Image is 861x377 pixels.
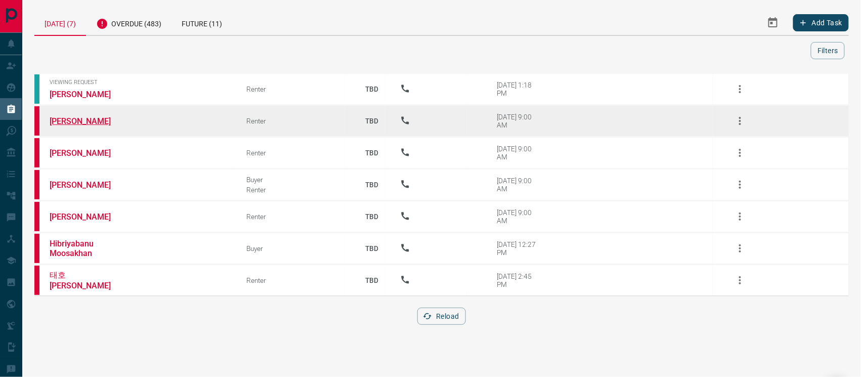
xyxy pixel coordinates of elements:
div: [DATE] 9:00 AM [497,177,540,193]
div: Renter [246,276,345,284]
div: property.ca [34,138,39,167]
div: condos.ca [34,74,39,104]
a: [PERSON_NAME] [50,116,125,126]
div: property.ca [34,170,39,199]
div: property.ca [34,234,39,263]
p: TBD [360,171,385,198]
div: Renter [246,85,345,93]
div: Buyer [246,176,345,184]
div: [DATE] 9:00 AM [497,113,540,129]
div: [DATE] 9:00 AM [497,145,540,161]
div: Renter [246,117,345,125]
div: [DATE] 12:27 PM [497,240,540,257]
div: property.ca [34,106,39,136]
span: Viewing Request [50,79,231,86]
button: Filters [811,42,845,59]
a: 태호 [PERSON_NAME] [50,270,125,290]
p: TBD [360,267,385,294]
div: Renter [246,213,345,221]
div: [DATE] (7) [34,10,86,36]
div: property.ca [34,202,39,231]
div: Overdue (483) [86,10,171,35]
a: [PERSON_NAME] [50,148,125,158]
p: TBD [360,107,385,135]
a: [PERSON_NAME] [50,212,125,222]
p: TBD [360,203,385,230]
p: TBD [360,235,385,262]
div: Buyer [246,244,345,253]
div: [DATE] 2:45 PM [497,272,540,288]
a: Hibriyabanu Moosakhan [50,239,125,258]
a: [PERSON_NAME] [50,180,125,190]
div: Renter [246,149,345,157]
div: [DATE] 1:18 PM [497,81,540,97]
div: Future (11) [171,10,232,35]
button: Select Date Range [761,11,785,35]
div: property.ca [34,266,39,295]
button: Add Task [793,14,849,31]
a: [PERSON_NAME] [50,90,125,99]
p: TBD [360,75,385,103]
div: [DATE] 9:00 AM [497,208,540,225]
p: TBD [360,139,385,166]
div: Renter [246,186,345,194]
button: Reload [417,308,465,325]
